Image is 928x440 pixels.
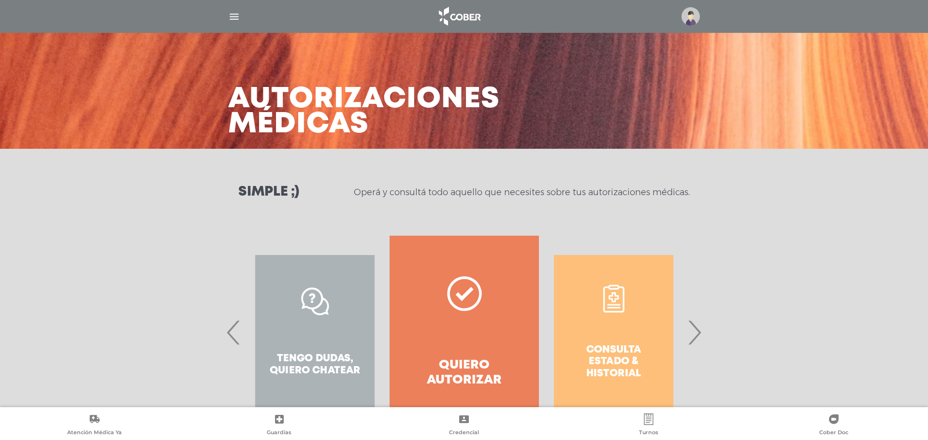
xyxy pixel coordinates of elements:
[434,5,484,28] img: logo_cober_home-white.png
[639,429,658,438] span: Turnos
[390,236,539,429] a: Quiero autorizar
[238,185,299,199] h3: Simple ;)
[372,413,556,438] a: Credencial
[67,429,122,438] span: Atención Médica Ya
[228,87,500,137] h3: Autorizaciones médicas
[449,429,479,438] span: Credencial
[267,429,291,438] span: Guardias
[819,429,848,438] span: Cober Doc
[685,306,704,358] span: Next
[228,11,240,23] img: Cober_menu-lines-white.svg
[407,358,522,388] h4: Quiero autorizar
[741,413,926,438] a: Cober Doc
[224,306,243,358] span: Previous
[354,186,690,198] p: Operá y consultá todo aquello que necesites sobre tus autorizaciones médicas.
[681,7,700,26] img: profile-placeholder.svg
[556,413,741,438] a: Turnos
[187,413,371,438] a: Guardias
[2,413,187,438] a: Atención Médica Ya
